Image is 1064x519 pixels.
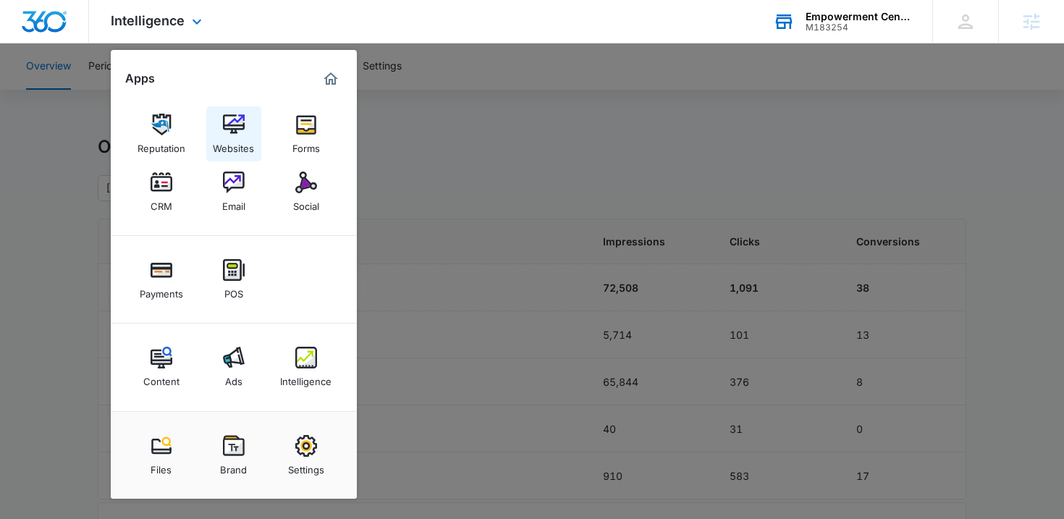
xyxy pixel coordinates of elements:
div: Files [151,457,172,476]
a: Brand [206,428,261,483]
h2: Apps [125,72,155,85]
a: CRM [134,164,189,219]
div: Payments [140,281,183,300]
a: Payments [134,252,189,307]
a: Intelligence [279,339,334,394]
div: Content [143,368,180,387]
div: Reputation [138,135,185,154]
a: Social [279,164,334,219]
div: Social [293,193,319,212]
a: Content [134,339,189,394]
a: Reputation [134,106,189,161]
div: Ads [225,368,242,387]
div: CRM [151,193,172,212]
div: Brand [220,457,247,476]
div: Websites [213,135,254,154]
div: POS [224,281,243,300]
div: Settings [288,457,324,476]
div: account id [806,22,911,33]
a: Settings [279,428,334,483]
a: Files [134,428,189,483]
a: Marketing 360® Dashboard [319,67,342,90]
div: account name [806,11,911,22]
a: POS [206,252,261,307]
a: Email [206,164,261,219]
div: Email [222,193,245,212]
a: Forms [279,106,334,161]
div: Intelligence [280,368,332,387]
div: Forms [292,135,320,154]
a: Ads [206,339,261,394]
span: Intelligence [111,13,185,28]
a: Websites [206,106,261,161]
